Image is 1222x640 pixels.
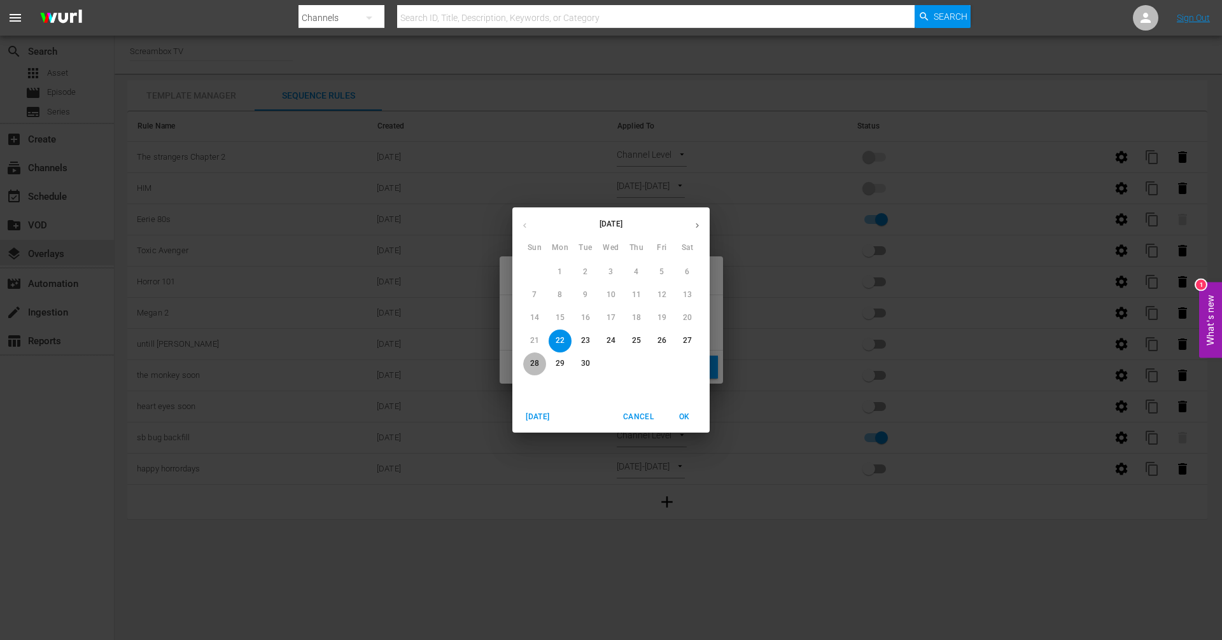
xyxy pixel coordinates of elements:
p: 26 [657,335,666,346]
button: OK [664,407,705,428]
span: Fri [650,242,673,254]
p: 27 [683,335,692,346]
span: Mon [549,242,572,254]
button: [DATE] [517,407,558,428]
button: 29 [549,352,572,375]
p: 23 [581,335,590,346]
span: menu [8,10,23,25]
span: Sun [523,242,546,254]
p: 30 [581,358,590,369]
button: 22 [549,330,572,352]
span: Thu [625,242,648,254]
button: 23 [574,330,597,352]
button: Open Feedback Widget [1199,282,1222,358]
button: 25 [625,330,648,352]
div: 1 [1196,280,1206,290]
p: [DATE] [537,218,685,230]
img: ans4CAIJ8jUAAAAAAAAAAAAAAAAAAAAAAAAgQb4GAAAAAAAAAAAAAAAAAAAAAAAAJMjXAAAAAAAAAAAAAAAAAAAAAAAAgAT5G... [31,3,92,33]
p: 22 [556,335,565,346]
button: 26 [650,330,673,352]
span: Search [934,5,967,28]
button: 27 [676,330,699,352]
p: 24 [607,335,615,346]
span: Sat [676,242,699,254]
span: Tue [574,242,597,254]
span: OK [669,410,699,424]
span: Cancel [623,410,654,424]
p: 28 [530,358,539,369]
p: 29 [556,358,565,369]
button: Cancel [618,407,659,428]
button: 28 [523,352,546,375]
a: Sign Out [1177,13,1210,23]
span: [DATE] [523,410,553,424]
button: 30 [574,352,597,375]
p: 25 [632,335,641,346]
button: 24 [600,330,622,352]
span: Wed [600,242,622,254]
